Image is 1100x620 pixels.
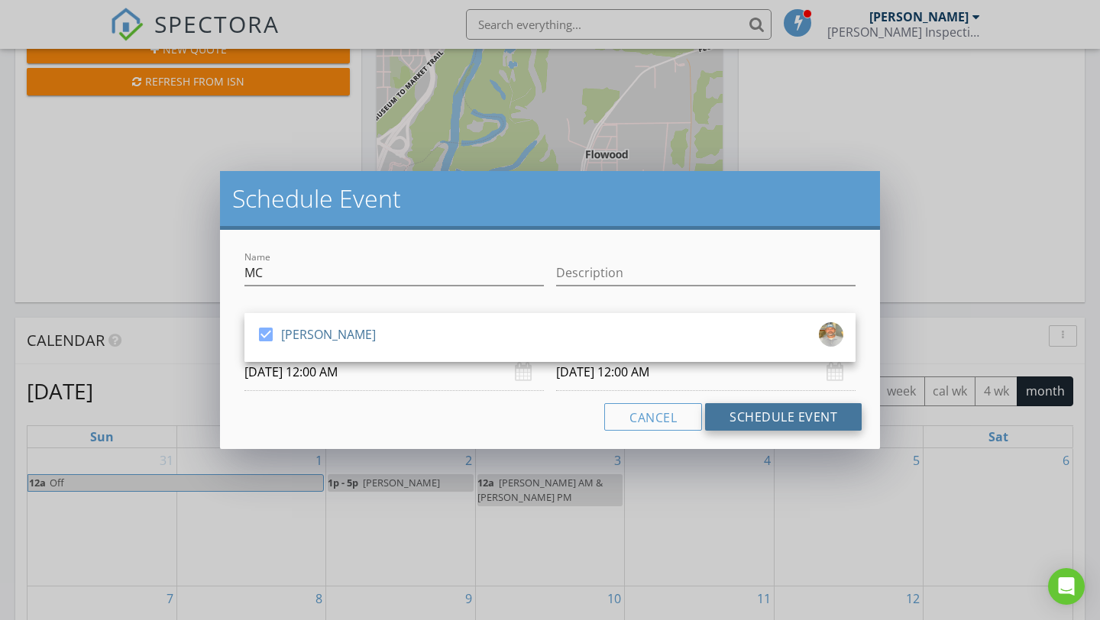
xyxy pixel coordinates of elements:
[1048,568,1085,605] div: Open Intercom Messenger
[244,354,544,391] input: Select date
[604,403,702,431] button: Cancel
[232,183,868,214] h2: Schedule Event
[281,322,376,347] div: [PERSON_NAME]
[819,322,843,347] img: f95844a3c1e54ed0be9137cc0f601510.jpg
[556,354,856,391] input: Select date
[705,403,862,431] button: Schedule Event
